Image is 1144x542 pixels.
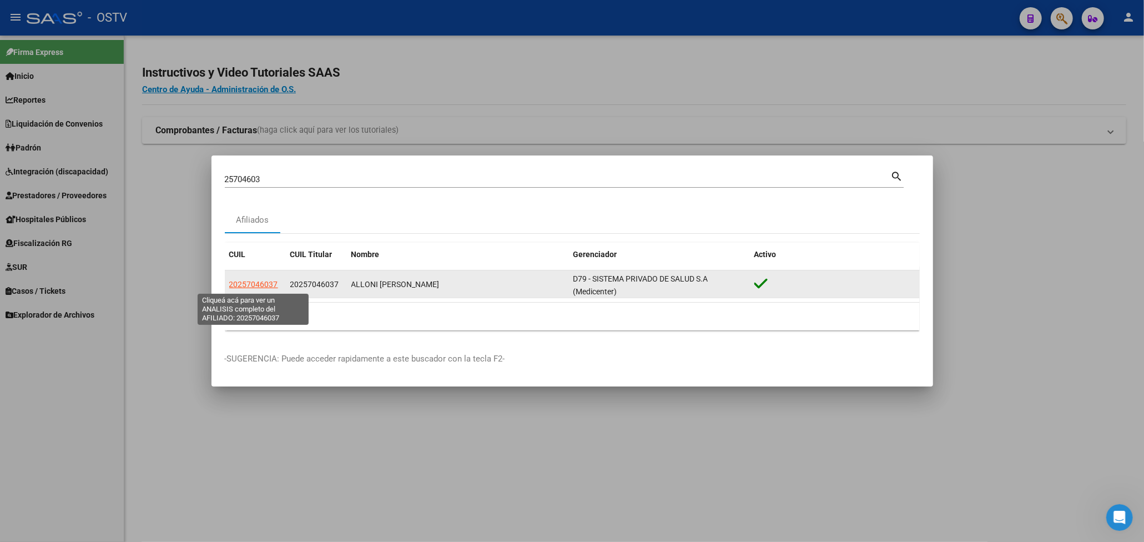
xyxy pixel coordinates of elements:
span: Nombre [351,250,380,259]
div: 1 total [225,303,920,330]
span: Activo [754,250,777,259]
datatable-header-cell: Nombre [347,243,569,267]
div: ALLONI [PERSON_NAME] [351,278,565,291]
span: CUIL [229,250,246,259]
datatable-header-cell: CUIL Titular [286,243,347,267]
iframe: Intercom live chat [1106,504,1133,531]
span: 20257046037 [290,280,339,289]
p: -SUGERENCIA: Puede acceder rapidamente a este buscador con la tecla F2- [225,353,920,365]
datatable-header-cell: Gerenciador [569,243,750,267]
mat-icon: search [891,169,904,182]
datatable-header-cell: Activo [750,243,920,267]
span: D79 - SISTEMA PRIVADO DE SALUD S.A (Medicenter) [573,274,708,296]
span: CUIL Titular [290,250,332,259]
span: 20257046037 [229,280,278,289]
div: Afiliados [236,214,269,227]
span: Gerenciador [573,250,617,259]
datatable-header-cell: CUIL [225,243,286,267]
